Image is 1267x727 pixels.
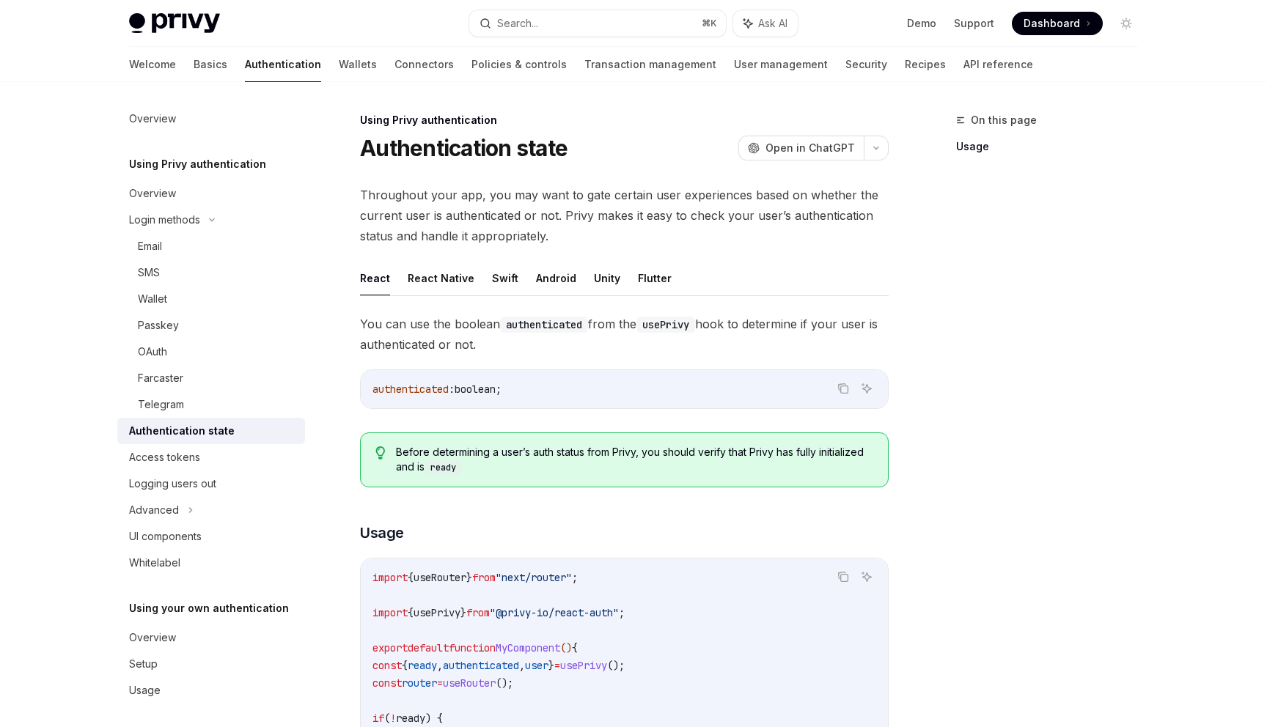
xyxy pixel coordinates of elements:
a: Farcaster [117,365,305,391]
span: ( [384,712,390,725]
a: Security [845,47,887,82]
span: (); [607,659,625,672]
span: usePrivy [560,659,607,672]
button: React [360,261,390,295]
span: from [466,606,490,619]
button: Unity [594,261,620,295]
div: Overview [129,110,176,128]
span: (); [496,676,513,690]
code: authenticated [500,317,588,333]
span: = [437,676,443,690]
button: Search...⌘K [469,10,726,37]
span: from [472,571,496,584]
span: { [408,606,414,619]
a: Whitelabel [117,550,305,576]
div: Wallet [138,290,167,308]
button: Ask AI [857,379,876,398]
span: , [437,659,443,672]
span: } [548,659,554,672]
code: usePrivy [636,317,695,333]
a: Wallets [339,47,377,82]
span: ready [408,659,437,672]
a: Email [117,233,305,259]
a: OAuth [117,339,305,365]
span: default [408,641,449,654]
a: Transaction management [584,47,716,82]
span: router [402,676,437,690]
a: Welcome [129,47,176,82]
a: Basics [194,47,227,82]
div: Farcaster [138,369,183,387]
span: import [372,606,408,619]
span: MyComponent [496,641,560,654]
span: user [525,659,548,672]
a: SMS [117,259,305,286]
a: Authentication [245,47,321,82]
div: Authentication state [129,422,235,440]
div: Setup [129,655,158,673]
a: Overview [117,624,305,651]
span: ready [396,712,425,725]
span: { [408,571,414,584]
a: Usage [956,135,1150,158]
span: () [560,641,572,654]
a: Access tokens [117,444,305,470]
h5: Using your own authentication [129,599,289,617]
div: Overview [129,185,176,202]
span: useRouter [414,571,466,584]
a: API reference [963,47,1033,82]
a: UI components [117,523,305,550]
span: export [372,641,408,654]
button: Ask AI [857,567,876,586]
span: { [402,659,408,672]
a: Demo [907,16,936,31]
div: Overview [129,629,176,646]
span: Ask AI [758,16,787,31]
span: { [572,641,578,654]
span: if [372,712,384,725]
span: ; [496,383,502,396]
span: Usage [360,523,404,543]
a: Logging users out [117,470,305,497]
div: Login methods [129,211,200,229]
div: Advanced [129,501,179,519]
h1: Authentication state [360,135,568,161]
span: authenticated [372,383,449,396]
button: Android [536,261,576,295]
a: Overview [117,180,305,207]
a: Connectors [394,47,454,82]
span: ) { [425,712,443,725]
button: Ask AI [733,10,798,37]
button: React Native [408,261,474,295]
span: Dashboard [1024,16,1080,31]
div: Access tokens [129,449,200,466]
button: Copy the contents from the code block [834,379,853,398]
h5: Using Privy authentication [129,155,266,173]
span: : [449,383,455,396]
a: Usage [117,677,305,704]
span: = [554,659,560,672]
div: UI components [129,528,202,545]
a: Recipes [905,47,946,82]
span: import [372,571,408,584]
span: boolean [455,383,496,396]
span: ; [572,571,578,584]
a: Overview [117,106,305,132]
span: const [372,659,402,672]
span: On this page [971,111,1037,129]
img: light logo [129,13,220,34]
div: Logging users out [129,475,216,492]
a: Setup [117,651,305,677]
span: Open in ChatGPT [765,141,855,155]
span: ; [619,606,625,619]
a: Wallet [117,286,305,312]
a: Dashboard [1012,12,1103,35]
a: Telegram [117,391,305,418]
button: Open in ChatGPT [738,136,864,160]
button: Toggle dark mode [1114,12,1138,35]
span: "next/router" [496,571,572,584]
button: Copy the contents from the code block [834,567,853,586]
span: authenticated [443,659,519,672]
span: Throughout your app, you may want to gate certain user experiences based on whether the current u... [360,185,889,246]
a: Support [954,16,994,31]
